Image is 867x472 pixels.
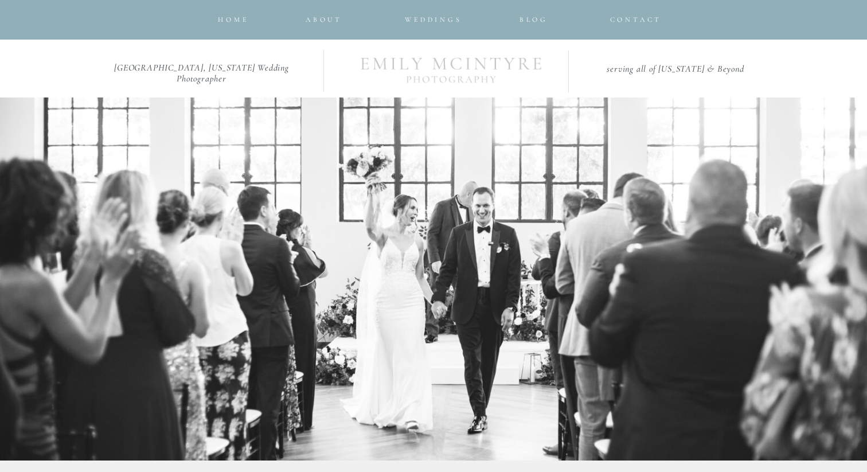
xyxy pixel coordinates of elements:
h2: [GEOGRAPHIC_DATA], [US_STATE] Wedding Photographer [96,63,307,76]
h2: serving all of [US_STATE] & Beyond [580,64,771,76]
a: HOME [196,13,271,27]
a: about [287,13,361,27]
a: Contact [599,13,673,27]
